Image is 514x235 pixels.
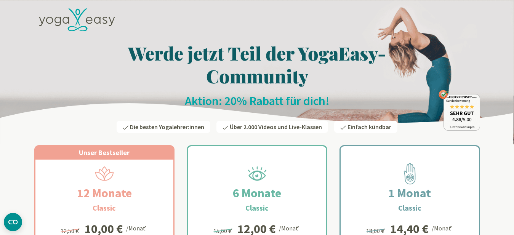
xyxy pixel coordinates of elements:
[213,227,234,235] span: 15,00 €
[126,223,148,233] div: /Monat
[432,223,453,233] div: /Monat
[215,184,299,202] h2: 6 Monate
[347,123,391,131] span: Einfach kündbar
[398,202,421,214] h3: Classic
[245,202,269,214] h3: Classic
[390,223,429,235] div: 14,40 €
[279,223,301,233] div: /Monat
[130,123,204,131] span: Die besten Yogalehrer:innen
[34,42,480,87] h1: Werde jetzt Teil der YogaEasy-Community
[439,90,480,131] img: ausgezeichnet_badge.png
[61,227,81,235] span: 12,50 €
[59,184,150,202] h2: 12 Monate
[370,184,449,202] h2: 1 Monat
[93,202,116,214] h3: Classic
[4,213,22,231] button: CMP-Widget öffnen
[366,227,386,235] span: 18,00 €
[79,148,130,157] span: Unser Bestseller
[34,93,480,109] h2: Aktion: 20% Rabatt für dich!
[230,123,322,131] span: Über 2.000 Videos und Live-Klassen
[85,223,123,235] div: 10,00 €
[237,223,276,235] div: 12,00 €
